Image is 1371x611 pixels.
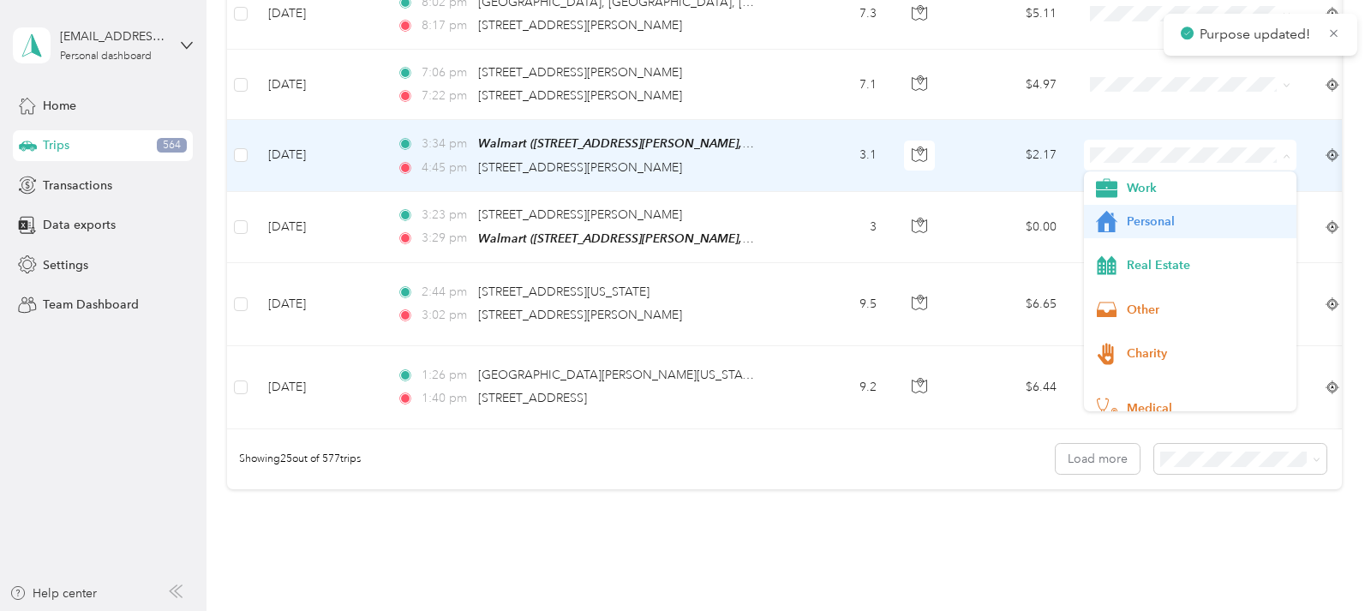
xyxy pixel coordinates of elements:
td: $2.17 [950,120,1070,191]
td: 3 [777,192,890,263]
span: 1:26 pm [422,366,470,385]
td: [DATE] [254,192,383,263]
span: Work [1127,179,1285,197]
span: Other [1127,301,1285,319]
span: Personal [1127,213,1285,231]
span: 3:29 pm [422,229,470,248]
td: 9.5 [777,263,890,346]
td: $6.65 [950,263,1070,346]
span: Walmart ([STREET_ADDRESS][PERSON_NAME], [GEOGRAPHIC_DATA], [US_STATE]) [478,136,936,151]
span: [STREET_ADDRESS][PERSON_NAME] [478,88,682,103]
button: Load more [1056,444,1140,474]
span: Home [43,97,76,115]
span: 2:44 pm [422,283,470,302]
iframe: Everlance-gr Chat Button Frame [1275,515,1371,611]
span: 8:17 pm [422,16,470,35]
span: Data exports [43,216,116,234]
span: Charity [1127,344,1285,362]
span: 564 [157,138,187,153]
span: Transactions [43,177,112,195]
span: Medical [1127,399,1285,417]
span: [STREET_ADDRESS][PERSON_NAME] [478,160,682,175]
td: 3.1 [777,120,890,191]
span: Team Dashboard [43,296,139,314]
span: 3:34 pm [422,135,470,153]
span: Showing 25 out of 577 trips [227,452,361,467]
span: 7:06 pm [422,63,470,82]
span: Walmart ([STREET_ADDRESS][PERSON_NAME], [GEOGRAPHIC_DATA], [US_STATE]) [478,231,936,246]
span: [GEOGRAPHIC_DATA][PERSON_NAME][US_STATE], [GEOGRAPHIC_DATA] [478,368,889,382]
td: [DATE] [254,120,383,191]
div: [EMAIL_ADDRESS][DOMAIN_NAME] [60,27,167,45]
td: 9.2 [777,346,890,429]
td: $4.97 [950,50,1070,120]
span: Settings [43,256,88,274]
span: [STREET_ADDRESS][PERSON_NAME] [478,308,682,322]
span: 7:22 pm [422,87,470,105]
td: [DATE] [254,263,383,346]
span: [STREET_ADDRESS][US_STATE] [478,285,650,299]
span: 4:45 pm [422,159,470,177]
div: Personal dashboard [60,51,152,62]
td: [DATE] [254,346,383,429]
span: 3:23 pm [422,206,470,225]
td: 7.1 [777,50,890,120]
span: 3:02 pm [422,306,470,325]
span: 1:40 pm [422,389,470,408]
td: $0.00 [950,192,1070,263]
span: [STREET_ADDRESS] [478,391,587,405]
td: $6.44 [950,346,1070,429]
p: Purpose updated! [1200,24,1314,45]
td: [DATE] [254,50,383,120]
span: Trips [43,136,69,154]
span: [STREET_ADDRESS][PERSON_NAME] [478,65,682,80]
button: Help center [9,584,97,602]
span: Real Estate [1127,256,1285,274]
span: [STREET_ADDRESS][PERSON_NAME] [478,207,682,222]
span: [STREET_ADDRESS][PERSON_NAME] [478,18,682,33]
